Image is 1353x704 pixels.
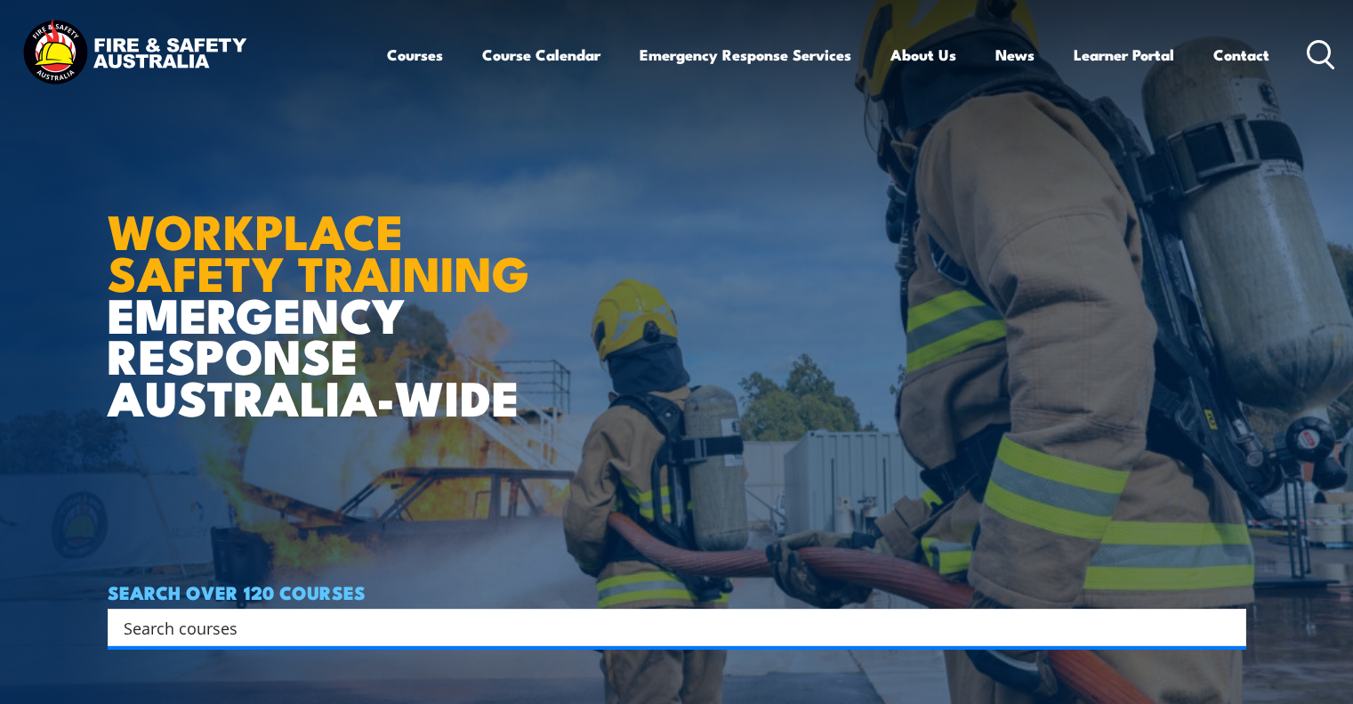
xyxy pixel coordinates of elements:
strong: WORKPLACE SAFETY TRAINING [108,192,529,308]
a: Emergency Response Services [640,31,851,78]
form: Search form [127,615,1211,640]
a: Learner Portal [1074,31,1174,78]
h1: EMERGENCY RESPONSE AUSTRALIA-WIDE [108,165,543,417]
a: Contact [1213,31,1269,78]
button: Search magnifier button [1215,615,1240,640]
a: Course Calendar [482,31,600,78]
a: News [995,31,1035,78]
input: Search input [124,614,1207,641]
h4: SEARCH OVER 120 COURSES [108,582,1246,602]
a: About Us [890,31,956,78]
a: Courses [387,31,443,78]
